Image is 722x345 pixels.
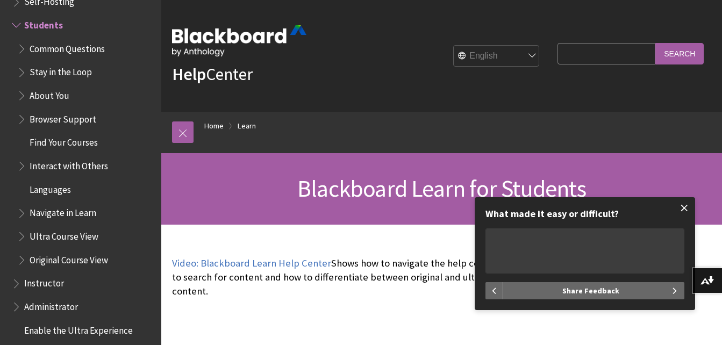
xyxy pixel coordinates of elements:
span: Administrator [24,298,78,312]
span: Languages [30,181,71,195]
span: Browser Support [30,110,96,125]
a: HelpCenter [172,63,253,85]
a: Learn [238,119,256,133]
textarea: What made it easy or difficult? [485,228,684,274]
a: Home [204,119,224,133]
span: Instructor [24,275,64,289]
div: What made it easy or difficult? [485,208,684,220]
span: Find Your Courses [30,134,98,148]
span: Enable the Ultra Experience [24,321,133,336]
select: Site Language Selector [454,46,540,67]
p: Shows how to navigate the help center page, how to search for content and how to differentiate be... [172,256,552,299]
span: Share Feedback [562,282,619,299]
span: Interact with Others [30,157,108,171]
span: Stay in the Loop [30,63,92,78]
span: Students [24,16,63,31]
span: Ultra Course View [30,227,98,242]
span: Blackboard Learn for Students [297,174,586,203]
span: Navigate in Learn [30,204,96,219]
strong: Help [172,63,206,85]
a: Video: Blackboard Learn Help Center [172,257,331,270]
span: Original Course View [30,251,108,265]
span: Common Questions [30,40,105,54]
button: Share Feedback [503,282,684,299]
img: Blackboard by Anthology [172,25,306,56]
span: About You [30,87,69,101]
input: Search [655,43,704,64]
